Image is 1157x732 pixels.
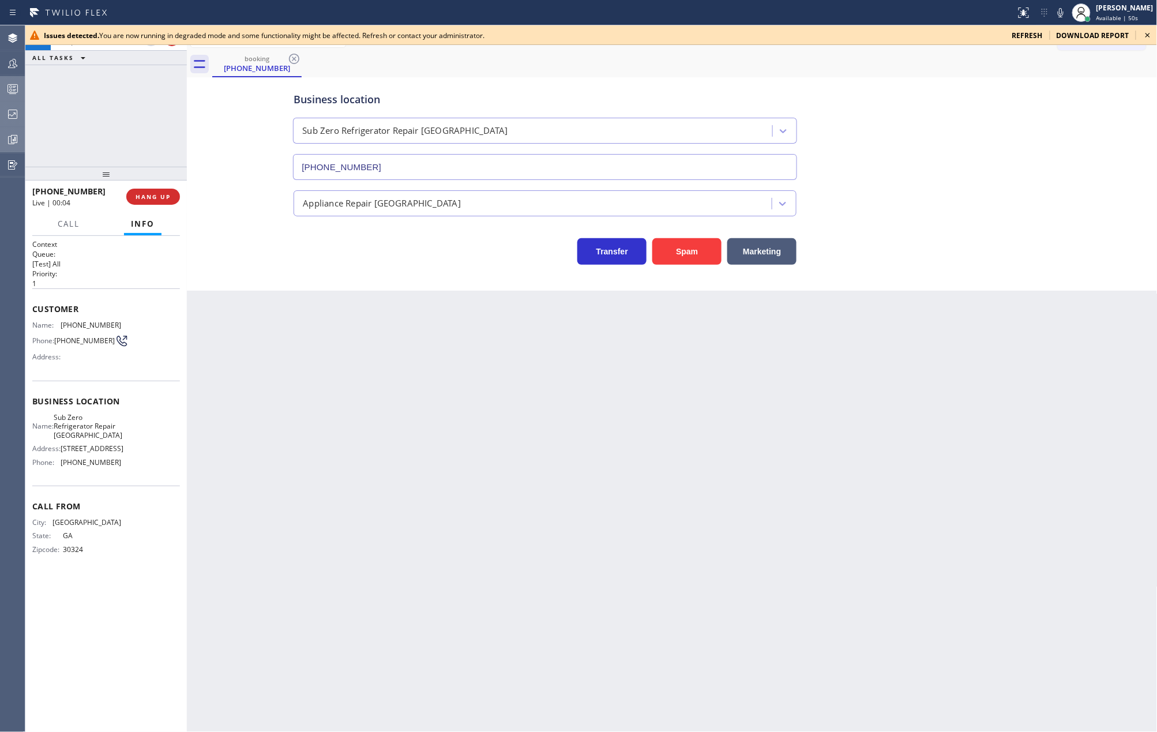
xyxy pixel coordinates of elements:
div: You are now running in degraded mode and some functionality might be affected. Refresh or contact... [44,31,1003,40]
span: Sub Zero Refrigerator Repair [GEOGRAPHIC_DATA] [54,413,122,440]
span: Address: [32,352,63,361]
span: [PHONE_NUMBER] [32,186,106,197]
div: (770) 286-7262 [213,51,300,76]
span: GA [63,531,121,540]
span: Call [58,219,80,229]
span: download report [1057,31,1129,40]
span: Business location [32,396,180,407]
div: Business location [294,92,797,107]
span: [PHONE_NUMBER] [61,321,121,329]
span: Available | 50s [1096,14,1139,22]
div: booking [213,54,300,63]
button: Transfer [577,238,647,265]
span: Address: [32,444,61,453]
button: HANG UP [126,189,180,205]
button: Marketing [727,238,797,265]
h1: Context [32,239,180,249]
span: Info [131,219,155,229]
b: Issues detected. [44,31,99,40]
h2: Queue: [32,249,180,259]
span: Customer [32,303,180,314]
button: Call [51,213,87,235]
span: [GEOGRAPHIC_DATA] [52,518,121,527]
p: 1 [32,279,180,288]
span: Phone: [32,458,61,467]
div: Appliance Repair [GEOGRAPHIC_DATA] [303,197,461,210]
button: Info [124,213,161,235]
h2: Priority: [32,269,180,279]
span: [PHONE_NUMBER] [54,336,115,345]
span: HANG UP [136,193,171,201]
span: 30324 [63,545,121,554]
span: State: [32,531,63,540]
button: ALL TASKS [25,51,97,65]
button: Spam [652,238,722,265]
div: [PERSON_NAME] [1096,3,1154,13]
span: ALL TASKS [32,54,74,62]
span: City: [32,518,52,527]
button: Mute [1053,5,1069,21]
div: Sub Zero Refrigerator Repair [GEOGRAPHIC_DATA] [302,125,508,138]
input: Phone Number [293,154,797,180]
span: Phone: [32,336,54,345]
span: Call From [32,501,180,512]
span: [PHONE_NUMBER] [61,458,121,467]
span: refresh [1012,31,1043,40]
span: Live | 00:04 [32,198,70,208]
span: Zipcode: [32,545,63,554]
p: [Test] All [32,259,180,269]
span: Name: [32,321,61,329]
span: Name: [32,422,54,430]
div: [PHONE_NUMBER] [213,63,300,73]
span: [STREET_ADDRESS] [61,444,123,453]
